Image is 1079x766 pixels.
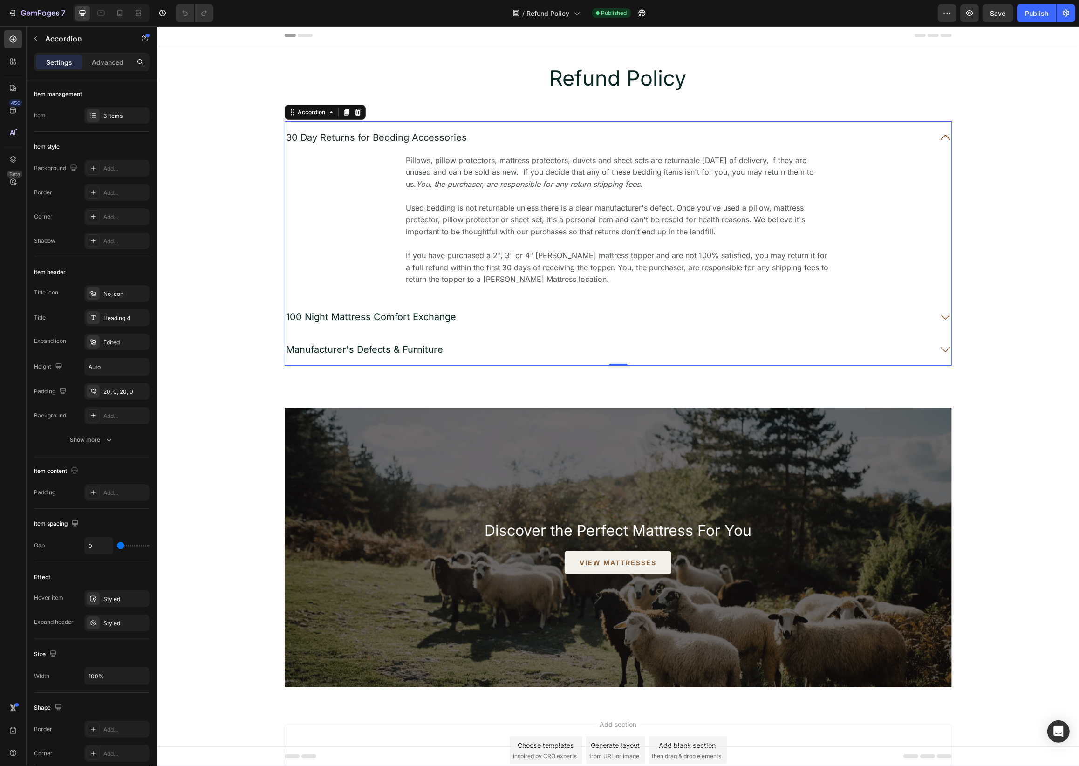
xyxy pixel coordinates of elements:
[9,99,22,107] div: 450
[249,129,673,164] p: Pillows, pillow protectors, mattress protectors, duvets and sheet sets are returnable [DATE] of d...
[601,9,627,17] span: Published
[249,224,673,260] p: If you have purchased a 2", 3" or 4" [PERSON_NAME] mattress topper and are not 100% satisfied, yo...
[92,57,123,67] p: Advanced
[34,594,63,602] div: Hover item
[157,26,1079,766] iframe: Design area
[85,668,149,684] input: Auto
[34,288,58,297] div: Title icon
[103,595,147,603] div: Styled
[7,171,22,178] div: Beta
[34,237,55,245] div: Shadow
[1047,720,1070,743] div: Open Intercom Messenger
[103,619,147,628] div: Styled
[1017,4,1056,22] button: Publish
[34,314,46,322] div: Title
[103,750,147,758] div: Add...
[34,90,82,98] div: Item management
[434,714,483,724] div: Generate layout
[34,212,53,221] div: Corner
[103,112,147,120] div: 3 items
[103,388,147,396] div: 20, 0, 20, 0
[34,541,45,550] div: Gap
[34,385,68,398] div: Padding
[103,412,147,420] div: Add...
[34,162,79,175] div: Background
[34,573,50,581] div: Effect
[130,318,287,329] span: Manufacturer's Defects & Furniture
[103,164,147,173] div: Add...
[103,489,147,497] div: Add...
[983,4,1013,22] button: Save
[249,176,673,212] p: Used bedding is not returnable unless there is a clear manufacturer's defect. Once you've used a ...
[34,725,52,733] div: Border
[85,358,149,375] input: Auto
[1025,8,1048,18] div: Publish
[34,361,64,373] div: Height
[128,382,795,661] div: Background Image
[527,8,570,18] span: Refund Policy
[139,82,171,90] div: Accordion
[990,9,1006,17] span: Save
[34,488,55,497] div: Padding
[34,749,53,758] div: Corner
[103,314,147,322] div: Heading 4
[103,290,147,298] div: No icon
[4,4,69,22] button: 7
[85,537,113,554] input: Auto
[34,188,52,197] div: Border
[34,672,49,680] div: Width
[103,338,147,347] div: Edited
[34,143,60,151] div: Item style
[130,285,300,296] span: 100 Night Mattress Comfort Exchange
[103,189,147,197] div: Add...
[439,693,483,703] span: Add section
[34,411,66,420] div: Background
[176,4,213,22] div: Undo/Redo
[34,648,59,661] div: Size
[128,495,795,525] h2: Discover the Perfect Mattress For You
[34,337,66,345] div: Expand icon
[70,435,114,445] div: Show more
[34,268,66,276] div: Item header
[502,714,559,724] div: Add blank section
[61,7,65,19] p: 7
[523,8,525,18] span: /
[361,714,417,724] div: Choose templates
[103,725,147,734] div: Add...
[45,33,124,44] p: Accordion
[34,702,64,714] div: Shape
[34,518,81,530] div: Item spacing
[259,153,485,163] i: You, the purchaser, are responsible for any return shipping fees.
[103,237,147,246] div: Add...
[34,618,74,626] div: Expand header
[34,431,150,448] button: Show more
[128,382,795,661] div: Overlay
[423,531,499,542] div: View mattresses
[34,465,80,478] div: Item content
[103,213,147,221] div: Add...
[408,525,514,548] a: View mattresses
[46,57,72,67] p: Settings
[34,111,46,120] div: Item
